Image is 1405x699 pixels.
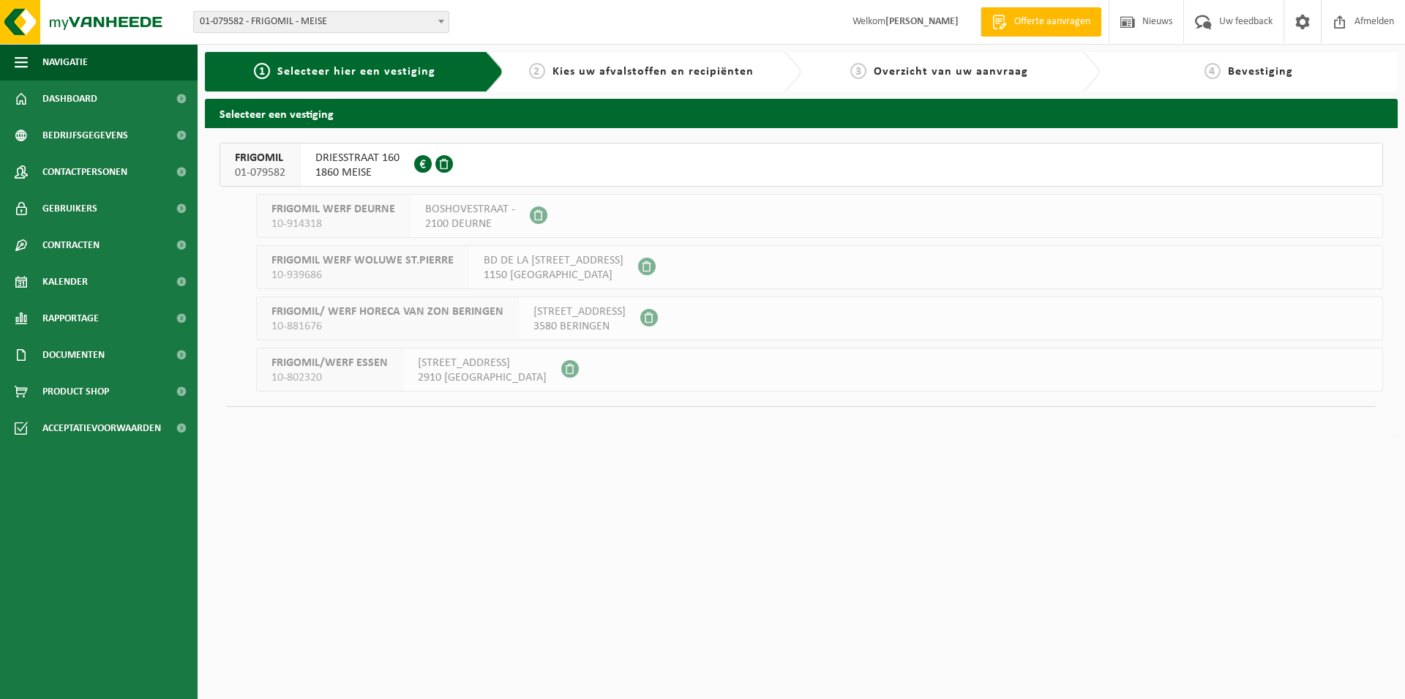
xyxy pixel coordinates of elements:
span: DRIESSTRAAT 160 [315,151,400,165]
span: Gebruikers [42,190,97,227]
a: Offerte aanvragen [981,7,1101,37]
span: 3580 BERINGEN [533,319,626,334]
span: Navigatie [42,44,88,81]
span: 1150 [GEOGRAPHIC_DATA] [484,268,623,283]
span: Rapportage [42,300,99,337]
span: FRIGOMIL [235,151,285,165]
span: 1860 MEISE [315,165,400,180]
span: 01-079582 - FRIGOMIL - MEISE [193,11,449,33]
strong: [PERSON_NAME] [885,16,959,27]
span: 01-079582 [235,165,285,180]
span: [STREET_ADDRESS] [533,304,626,319]
span: 3 [850,63,866,79]
span: Overzicht van uw aanvraag [874,66,1028,78]
span: 2100 DEURNE [425,217,515,231]
span: 1 [254,63,270,79]
span: Bedrijfsgegevens [42,117,128,154]
span: FRIGOMIL/WERF ESSEN [271,356,388,370]
span: Product Shop [42,373,109,410]
span: FRIGOMIL/ WERF HORECA VAN ZON BERINGEN [271,304,503,319]
span: Kalender [42,263,88,300]
span: 10-802320 [271,370,388,385]
span: Selecteer hier een vestiging [277,66,435,78]
span: 10-939686 [271,268,454,283]
span: Offerte aanvragen [1011,15,1094,29]
span: FRIGOMIL WERF DEURNE [271,202,395,217]
button: FRIGOMIL 01-079582 DRIESSTRAAT 1601860 MEISE [220,143,1383,187]
span: Contracten [42,227,100,263]
span: BD DE LA [STREET_ADDRESS] [484,253,623,268]
span: Acceptatievoorwaarden [42,410,161,446]
span: 01-079582 - FRIGOMIL - MEISE [194,12,449,32]
span: 10-914318 [271,217,395,231]
span: 2910 [GEOGRAPHIC_DATA] [418,370,547,385]
span: Dashboard [42,81,97,117]
span: BOSHOVESTRAAT - [425,202,515,217]
span: FRIGOMIL WERF WOLUWE ST.PIERRE [271,253,454,268]
span: Documenten [42,337,105,373]
span: Contactpersonen [42,154,127,190]
span: Kies uw afvalstoffen en recipiënten [552,66,754,78]
span: Bevestiging [1228,66,1293,78]
span: 2 [529,63,545,79]
h2: Selecteer een vestiging [205,99,1398,127]
span: 10-881676 [271,319,503,334]
span: 4 [1204,63,1221,79]
span: [STREET_ADDRESS] [418,356,547,370]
